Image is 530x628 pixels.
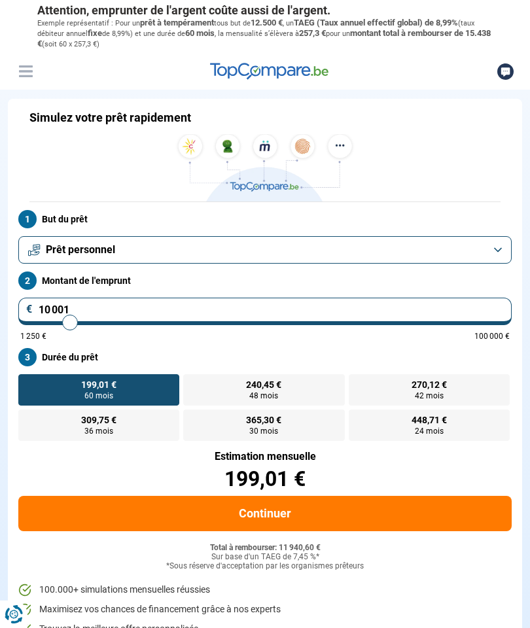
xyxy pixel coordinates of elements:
div: Total à rembourser: 11 940,60 € [18,544,512,553]
span: 30 mois [249,427,278,435]
span: 1 250 € [20,332,46,340]
h1: Simulez votre prêt rapidement [29,111,191,125]
span: Prêt personnel [46,243,115,257]
img: TopCompare.be [173,134,357,201]
img: TopCompare [210,63,328,80]
div: Estimation mensuelle [18,451,512,462]
span: 240,45 € [246,380,281,389]
button: Continuer [18,496,512,531]
div: 199,01 € [18,468,512,489]
li: 100.000+ simulations mensuelles réussies [18,584,512,597]
span: fixe [88,28,102,38]
span: 12.500 € [251,18,283,27]
button: Prêt personnel [18,236,512,264]
p: Exemple représentatif : Pour un tous but de , un (taux débiteur annuel de 8,99%) et une durée de ... [37,18,493,50]
span: 365,30 € [246,415,281,425]
span: 48 mois [249,392,278,400]
span: 42 mois [415,392,444,400]
li: Maximisez vos chances de financement grâce à nos experts [18,603,512,616]
button: Menu [16,61,35,81]
span: 36 mois [84,427,113,435]
span: 257,3 € [299,28,326,38]
span: prêt à tempérament [140,18,214,27]
span: 309,75 € [81,415,116,425]
span: montant total à rembourser de 15.438 € [37,28,491,48]
span: € [26,304,33,315]
span: 24 mois [415,427,444,435]
div: *Sous réserve d'acceptation par les organismes prêteurs [18,562,512,571]
span: 270,12 € [412,380,447,389]
label: But du prêt [18,210,512,228]
label: Durée du prêt [18,348,512,366]
span: 60 mois [84,392,113,400]
span: 199,01 € [81,380,116,389]
label: Montant de l'emprunt [18,271,512,290]
span: 100 000 € [474,332,510,340]
div: Sur base d'un TAEG de 7,45 %* [18,553,512,562]
span: 448,71 € [412,415,447,425]
p: Attention, emprunter de l'argent coûte aussi de l'argent. [37,3,493,18]
span: TAEG (Taux annuel effectif global) de 8,99% [294,18,458,27]
span: 60 mois [185,28,215,38]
